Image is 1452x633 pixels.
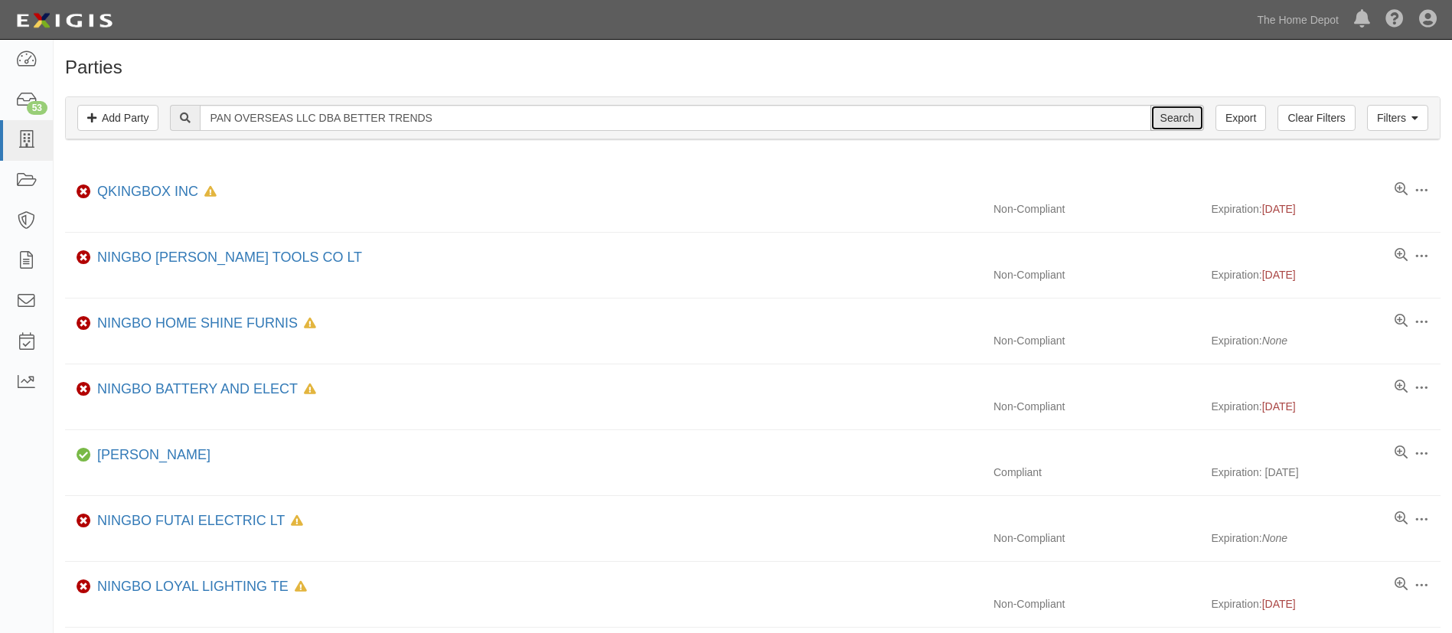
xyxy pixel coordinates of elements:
[77,450,91,461] i: Compliant
[65,57,1441,77] h1: Parties
[27,101,47,115] div: 53
[1262,334,1287,347] i: None
[295,582,307,592] i: In Default since 03/22/2025
[97,513,285,528] a: NINGBO FUTAI ELECTRIC LT
[1395,314,1408,329] a: View results summary
[291,516,303,527] i: In Default since 11/20/2023
[982,333,1211,348] div: Non-Compliant
[77,105,158,131] a: Add Party
[982,399,1211,414] div: Non-Compliant
[982,267,1211,282] div: Non-Compliant
[91,380,316,400] div: NINGBO BATTERY AND ELECT
[1367,105,1428,131] a: Filters
[1211,530,1440,546] div: Expiration:
[1262,532,1287,544] i: None
[1211,465,1440,480] div: Expiration: [DATE]
[77,253,91,263] i: Non-Compliant
[97,579,289,594] a: NINGBO LOYAL LIGHTING TE
[77,384,91,395] i: Non-Compliant
[1277,105,1355,131] a: Clear Filters
[1395,380,1408,395] a: View results summary
[1262,400,1296,413] span: [DATE]
[1262,203,1296,215] span: [DATE]
[1395,511,1408,527] a: View results summary
[77,318,91,329] i: Non-Compliant
[77,516,91,527] i: Non-Compliant
[1211,267,1440,282] div: Expiration:
[91,248,362,268] div: NINGBO STEED TOOLS CO LT
[91,445,210,465] div: NINGBO JIEMING JINGKE
[1395,248,1408,263] a: View results summary
[982,465,1211,480] div: Compliant
[91,577,307,597] div: NINGBO LOYAL LIGHTING TE
[1262,598,1296,610] span: [DATE]
[97,381,298,396] a: NINGBO BATTERY AND ELECT
[77,187,91,197] i: Non-Compliant
[204,187,217,197] i: In Default since 01/11/2025
[982,596,1211,612] div: Non-Compliant
[1395,445,1408,461] a: View results summary
[91,314,316,334] div: NINGBO HOME SHINE FURNIS
[97,447,210,462] a: [PERSON_NAME]
[91,511,303,531] div: NINGBO FUTAI ELECTRIC LT
[1395,182,1408,197] a: View results summary
[97,315,298,331] a: NINGBO HOME SHINE FURNIS
[97,184,198,199] a: QKINGBOX INC
[97,250,362,265] a: NINGBO [PERSON_NAME] TOOLS CO LT
[1211,201,1440,217] div: Expiration:
[304,384,316,395] i: In Default since 08/26/2024
[91,182,217,202] div: QKINGBOX INC
[1215,105,1266,131] a: Export
[982,201,1211,217] div: Non-Compliant
[200,105,1150,131] input: Search
[11,7,117,34] img: logo-5460c22ac91f19d4615b14bd174203de0afe785f0fc80cf4dbbc73dc1793850b.png
[1395,577,1408,592] a: View results summary
[1249,5,1346,35] a: The Home Depot
[982,530,1211,546] div: Non-Compliant
[1211,596,1440,612] div: Expiration:
[1150,105,1204,131] input: Search
[1385,11,1404,29] i: Help Center - Complianz
[1211,333,1440,348] div: Expiration:
[1262,269,1296,281] span: [DATE]
[77,582,91,592] i: Non-Compliant
[1211,399,1440,414] div: Expiration:
[304,318,316,329] i: In Default since 11/20/2023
